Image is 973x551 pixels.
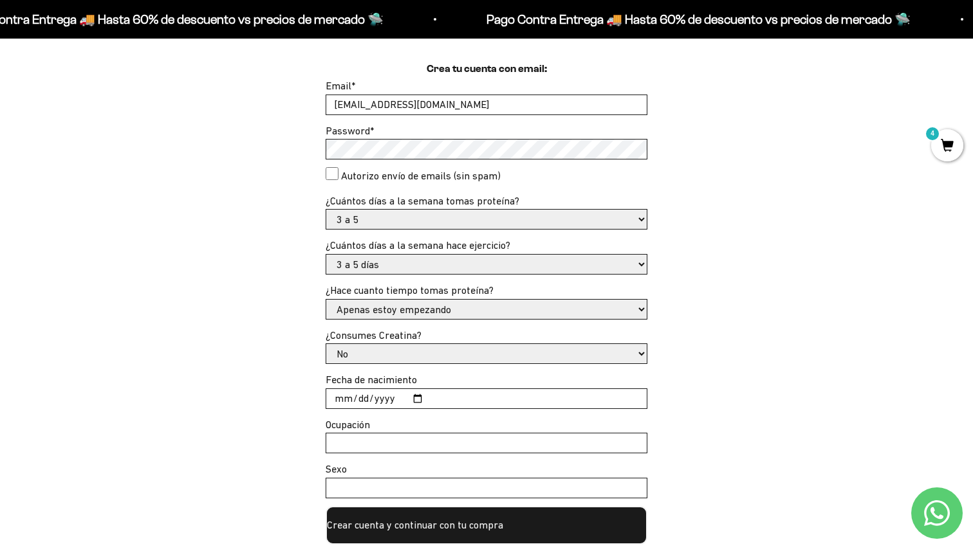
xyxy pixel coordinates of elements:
[326,374,417,385] label: Fecha de nacimiento
[326,284,494,296] label: ¿Hace cuanto tiempo tomas proteína?
[341,168,501,185] label: Autorizo envío de emails (sin spam)
[326,80,355,91] label: Email
[326,506,647,545] button: Crear cuenta y continuar con tu compra
[931,140,963,154] a: 4
[326,125,374,136] label: Password
[326,239,510,251] label: ¿Cuántos días a la semana hace ejercicio?
[326,463,347,474] label: Sexo
[925,126,940,141] mark: 4
[326,329,422,341] label: ¿Consumes Creatina?
[427,61,547,78] h1: Crea tu cuenta con email:
[326,419,370,430] label: Ocupación
[468,9,893,30] p: Pago Contra Entrega 🚚 Hasta 60% de descuento vs precios de mercado 🛸
[326,195,519,206] label: ¿Cuántos días a la semana tomas proteína?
